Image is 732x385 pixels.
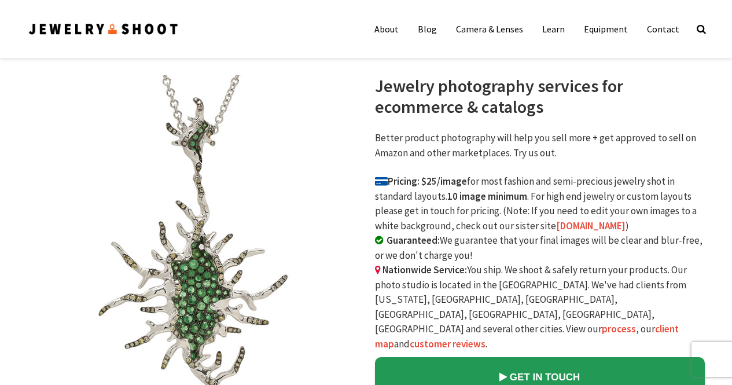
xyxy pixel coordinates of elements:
a: Camera & Lenses [447,17,532,41]
b: Guaranteed: [387,234,440,247]
a: Blog [409,17,446,41]
a: Learn [534,17,573,41]
h1: Jewelry photography services for ecommerce & catalogs [375,75,705,117]
b: Pricing: $25/image [375,175,467,188]
b: 10 image minimum [447,190,527,203]
a: client map [375,322,679,350]
b: Nationwide Service: [382,263,467,276]
p: Better product photography will help you sell more + get approved to sell on Amazon and other mar... [375,131,705,160]
img: Jewelry Photographer Bay Area - San Francisco | Nationwide via Mail [28,21,179,37]
a: Contact [638,17,688,41]
a: customer reviews [410,338,485,350]
a: Equipment [575,17,637,41]
a: process [602,322,636,335]
a: [DOMAIN_NAME] [556,219,626,232]
a: About [366,17,407,41]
